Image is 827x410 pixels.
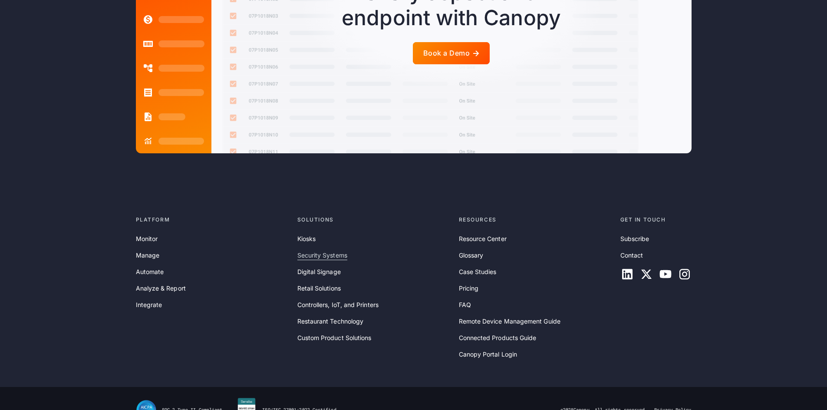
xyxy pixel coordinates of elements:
a: FAQ [459,300,471,310]
a: Restaurant Technology [297,317,364,326]
div: Get in touch [620,216,692,224]
a: Book a Demo [413,42,490,64]
a: Retail Solutions [297,284,341,293]
a: Integrate [136,300,162,310]
a: Canopy Portal Login [459,350,517,359]
div: Solutions [297,216,452,224]
a: Glossary [459,251,484,260]
div: Platform [136,216,290,224]
a: Subscribe [620,234,649,244]
a: Digital Signage [297,267,341,277]
a: Case Studies [459,267,497,277]
a: Resource Center [459,234,507,244]
div: Book a Demo [423,49,470,57]
a: Automate [136,267,164,277]
a: Pricing [459,284,479,293]
a: Security Systems [297,251,347,260]
a: Connected Products Guide [459,333,537,343]
a: Controllers, IoT, and Printers [297,300,379,310]
a: Analyze & Report [136,284,186,293]
a: Kiosks [297,234,316,244]
div: Resources [459,216,613,224]
a: Monitor [136,234,158,244]
a: Custom Product Solutions [297,333,372,343]
a: Contact [620,251,643,260]
a: Remote Device Management Guide [459,317,560,326]
a: Manage [136,251,159,260]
